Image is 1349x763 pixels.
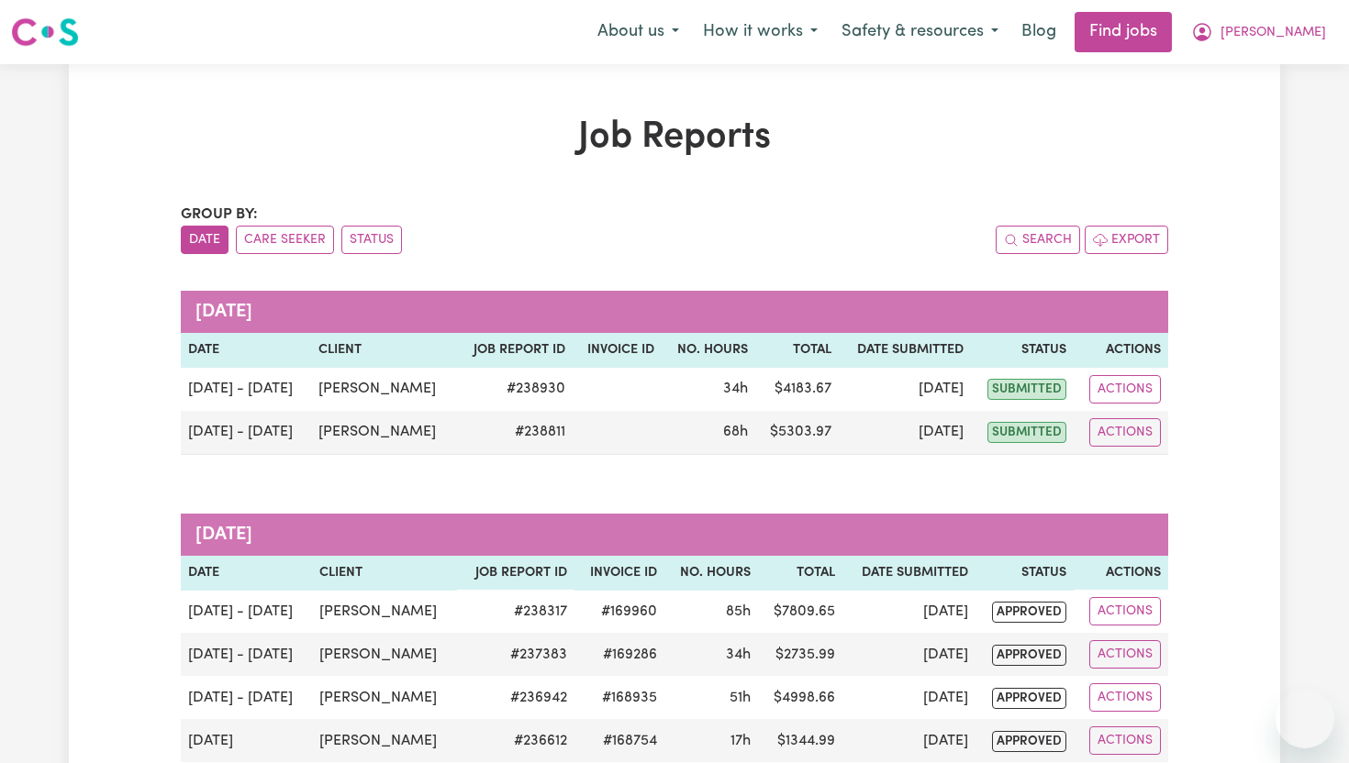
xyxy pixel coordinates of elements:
span: submitted [987,379,1066,400]
th: Actions [1074,333,1168,368]
a: Blog [1010,12,1067,52]
td: [DATE] [839,411,971,455]
td: $ 4183.67 [755,368,839,411]
span: approved [992,602,1066,623]
button: Actions [1089,726,1161,755]
span: approved [992,688,1066,709]
td: # 236612 [457,719,574,762]
td: [DATE] [842,719,976,762]
td: # 238811 [456,411,573,455]
td: $ 2735.99 [758,633,842,676]
span: 34 hours [723,381,748,396]
iframe: Button to launch messaging window [1276,690,1334,748]
th: Client [311,333,456,368]
td: # 237383 [457,633,574,676]
span: 51 hours [730,691,751,705]
td: $ 7809.65 [758,590,842,633]
td: [DATE] [839,368,971,411]
span: approved [992,731,1066,752]
td: [DATE] [842,676,976,719]
td: [PERSON_NAME] [311,368,456,411]
button: My Account [1179,13,1338,51]
th: Date Submitted [839,333,971,368]
th: Actions [1074,556,1168,591]
td: #169286 [574,633,664,676]
span: 17 hours [730,734,751,748]
th: Total [755,333,839,368]
th: Client [312,556,457,591]
td: [PERSON_NAME] [312,676,457,719]
th: Status [971,333,1074,368]
td: [DATE] [181,719,312,762]
button: Actions [1089,375,1161,404]
span: Group by: [181,207,258,222]
button: Search [996,226,1080,254]
button: Actions [1089,640,1161,669]
span: [PERSON_NAME] [1221,23,1326,43]
button: sort invoices by date [181,226,229,254]
button: Safety & resources [830,13,1010,51]
td: $ 4998.66 [758,676,842,719]
th: Date Submitted [842,556,976,591]
h1: Job Reports [181,116,1168,160]
td: $ 5303.97 [755,411,839,455]
th: Invoice ID [574,556,664,591]
td: [PERSON_NAME] [311,411,456,455]
th: No. Hours [662,333,755,368]
button: Actions [1089,418,1161,447]
td: [PERSON_NAME] [312,590,457,633]
span: 34 hours [726,647,751,662]
button: How it works [691,13,830,51]
a: Careseekers logo [11,11,79,53]
th: No. Hours [664,556,758,591]
span: approved [992,645,1066,666]
td: #169960 [574,590,664,633]
button: Actions [1089,597,1161,625]
button: Actions [1089,683,1161,712]
td: # 238317 [457,590,574,633]
td: [DATE] - [DATE] [181,590,312,633]
td: [DATE] [842,590,976,633]
th: Total [758,556,842,591]
a: Find jobs [1075,12,1172,52]
td: [DATE] - [DATE] [181,368,311,411]
span: 68 hours [723,425,748,439]
th: Job Report ID [457,556,574,591]
th: Status [976,556,1074,591]
td: #168935 [574,676,664,719]
caption: [DATE] [181,514,1168,556]
span: 85 hours [726,604,751,619]
td: [DATE] - [DATE] [181,633,312,676]
th: Invoice ID [573,333,662,368]
button: sort invoices by care seeker [236,226,334,254]
button: About us [585,13,691,51]
button: sort invoices by paid status [341,226,402,254]
td: # 236942 [457,676,574,719]
th: Date [181,556,312,591]
img: Careseekers logo [11,16,79,49]
button: Export [1085,226,1168,254]
th: Date [181,333,311,368]
td: [DATE] - [DATE] [181,676,312,719]
td: [DATE] - [DATE] [181,411,311,455]
td: [PERSON_NAME] [312,719,457,762]
td: #168754 [574,719,664,762]
td: [PERSON_NAME] [312,633,457,676]
td: [DATE] [842,633,976,676]
td: $ 1344.99 [758,719,842,762]
caption: [DATE] [181,291,1168,333]
th: Job Report ID [456,333,573,368]
td: # 238930 [456,368,573,411]
span: submitted [987,422,1066,443]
